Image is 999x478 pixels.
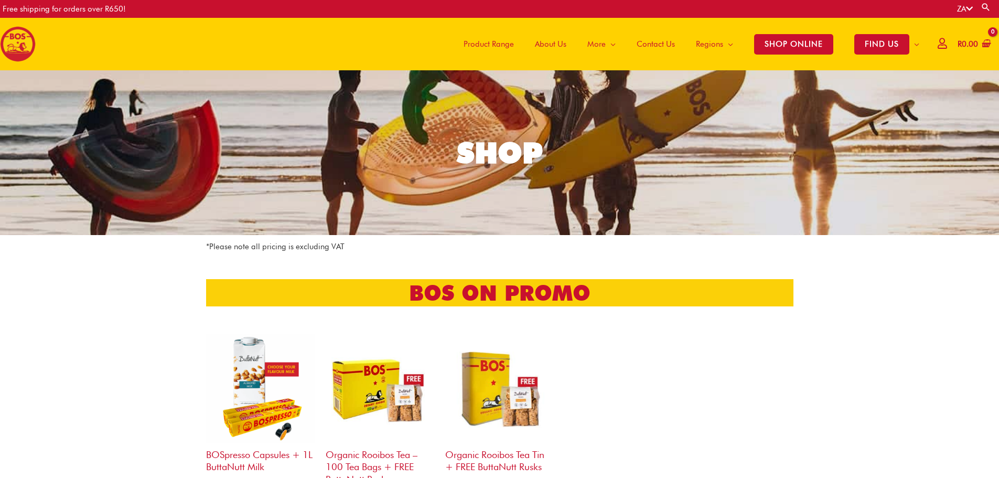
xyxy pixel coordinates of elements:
[206,334,315,443] img: bospresso capsules + 1l buttanutt milk
[685,18,744,70] a: Regions
[445,334,554,443] img: organic rooibos tea tin
[696,28,723,60] span: Regions
[457,139,543,167] div: SHOP
[587,28,606,60] span: More
[524,18,577,70] a: About Us
[958,39,962,49] span: R
[445,443,554,473] h2: Organic Rooibos Tea Tin + FREE ButtaNutt Rusks
[744,18,844,70] a: SHOP ONLINE
[453,18,524,70] a: Product Range
[464,28,514,60] span: Product Range
[981,2,991,12] a: Search button
[626,18,685,70] a: Contact Us
[206,240,793,253] p: *Please note all pricing is excluding VAT
[445,18,930,70] nav: Site Navigation
[206,279,793,306] h2: bos on promo
[577,18,626,70] a: More
[206,443,315,473] h2: BOSpresso capsules + 1L ButtaNutt Milk
[955,33,991,56] a: View Shopping Cart, empty
[854,34,909,55] span: FIND US
[957,4,973,14] a: ZA
[637,28,675,60] span: Contact Us
[754,34,833,55] span: SHOP ONLINE
[535,28,566,60] span: About Us
[958,39,978,49] bdi: 0.00
[326,334,435,443] img: organic rooibos tea 100 tea bags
